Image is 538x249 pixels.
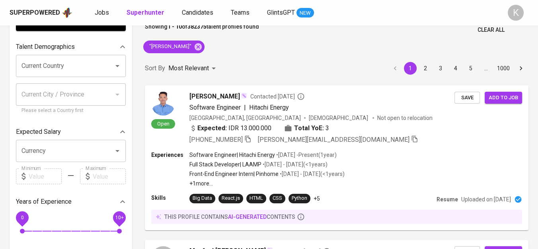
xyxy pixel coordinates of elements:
p: Most Relevant [168,64,209,73]
span: "[PERSON_NAME]" [143,43,196,50]
button: Open [112,145,123,156]
button: Go to page 2 [419,62,432,75]
p: Resume [437,195,458,203]
div: K [508,5,524,21]
p: Not open to relocation [377,114,433,122]
div: Big Data [193,195,212,202]
img: magic_wand.svg [241,93,247,99]
button: Go to page 3 [434,62,447,75]
p: Expected Salary [16,127,61,137]
svg: By Batam recruiter [297,93,305,100]
p: Please select a Country first [21,107,120,115]
input: Value [29,168,62,184]
p: Sort By [145,64,165,73]
p: Skills [151,194,189,202]
p: Uploaded on [DATE] [461,195,511,203]
p: Full Stack Developer | LAAMP [189,160,261,168]
b: 1 - 10 [168,23,182,30]
span: Jobs [95,9,109,16]
span: Candidates [182,9,213,16]
span: 3 [326,124,329,133]
a: GlintsGPT NEW [267,8,314,18]
span: Save [458,93,476,102]
div: HTML [250,195,263,202]
button: page 1 [404,62,417,75]
b: Total YoE: [294,124,324,133]
span: NEW [296,9,314,17]
nav: pagination navigation [388,62,528,75]
span: [PERSON_NAME] [189,92,240,101]
span: AI-generated [228,214,267,220]
p: +1 more ... [189,180,345,187]
a: Superpoweredapp logo [10,7,72,19]
p: Talent Demographics [16,42,75,52]
span: | [244,103,246,112]
button: Clear All [474,23,508,37]
span: 0 [21,215,23,220]
b: Superhunter [127,9,164,16]
a: Superhunter [127,8,166,18]
b: 382375 [187,23,207,30]
div: Python [292,195,307,202]
p: • [DATE] - Present ( 1 year ) [275,151,337,159]
span: 10+ [115,215,123,220]
button: Go to next page [515,62,527,75]
span: Software Engineer [189,104,241,111]
span: GlintsGPT [267,9,295,16]
button: Save [454,92,480,104]
button: Add to job [485,92,522,104]
div: IDR 13.000.000 [189,124,271,133]
span: [PERSON_NAME][EMAIL_ADDRESS][DOMAIN_NAME] [258,136,409,143]
button: Open [112,60,123,71]
a: Candidates [182,8,215,18]
span: Teams [231,9,250,16]
button: Go to page 4 [449,62,462,75]
span: Add to job [489,93,518,102]
div: Talent Demographics [16,39,126,55]
a: Teams [231,8,251,18]
span: Hitachi Energy [249,104,289,111]
span: [PHONE_NUMBER] [189,136,243,143]
p: • [DATE] - [DATE] ( <1 years ) [261,160,327,168]
p: Experiences [151,151,189,159]
p: • [DATE] - [DATE] ( <1 years ) [279,170,345,178]
div: "[PERSON_NAME]" [143,41,205,53]
p: Years of Experience [16,197,72,207]
button: Go to page 5 [464,62,477,75]
button: Go to page 1000 [495,62,512,75]
div: Most Relevant [168,61,218,76]
input: Value [93,168,126,184]
div: React.js [222,195,240,202]
img: 9251276084f6c706344a1b5286a6c1ae.jpg [151,92,175,116]
p: this profile contains contents [164,213,295,221]
span: [DEMOGRAPHIC_DATA] [309,114,369,122]
div: Years of Experience [16,194,126,210]
div: Expected Salary [16,124,126,140]
a: Jobs [95,8,111,18]
img: app logo [62,7,72,19]
p: +5 [314,195,320,203]
div: [GEOGRAPHIC_DATA], [GEOGRAPHIC_DATA] [189,114,301,122]
p: Showing of talent profiles found [145,23,259,37]
div: Superpowered [10,8,60,17]
a: Open[PERSON_NAME]Contacted [DATE]Software Engineer|Hitachi Energy[GEOGRAPHIC_DATA], [GEOGRAPHIC_D... [145,85,528,230]
div: … [480,64,492,72]
span: Contacted [DATE] [250,93,305,100]
p: Front-End Engineer Intern | Pinhome [189,170,279,178]
p: Software Engineer | Hitachi Energy [189,151,275,159]
span: Clear All [478,25,505,35]
b: Expected: [197,124,227,133]
div: CSS [273,195,282,202]
span: Open [154,120,173,127]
